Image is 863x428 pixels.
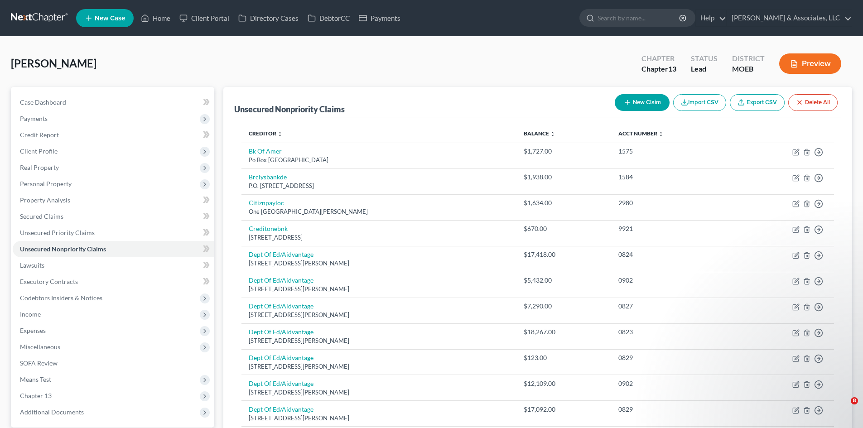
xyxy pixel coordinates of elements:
div: Lead [691,64,718,74]
a: Unsecured Nonpriority Claims [13,241,214,257]
div: $123.00 [524,353,604,362]
div: [STREET_ADDRESS][PERSON_NAME] [249,388,509,397]
div: $18,267.00 [524,327,604,337]
a: Dept Of Ed/Aidvantage [249,276,313,284]
a: SOFA Review [13,355,214,371]
div: [STREET_ADDRESS][PERSON_NAME] [249,337,509,345]
a: Brclysbankde [249,173,287,181]
div: Po Box [GEOGRAPHIC_DATA] [249,156,509,164]
span: Credit Report [20,131,59,139]
div: 1575 [618,147,727,156]
div: Unsecured Nonpriority Claims [234,104,345,115]
span: Income [20,310,41,318]
span: 8 [851,397,858,404]
span: Codebtors Insiders & Notices [20,294,102,302]
a: Secured Claims [13,208,214,225]
div: 0902 [618,379,727,388]
i: unfold_more [550,131,555,137]
button: Import CSV [673,94,726,111]
a: Home [136,10,175,26]
span: Means Test [20,375,51,383]
div: 0824 [618,250,727,259]
div: [STREET_ADDRESS][PERSON_NAME] [249,414,509,423]
a: DebtorCC [303,10,354,26]
span: [PERSON_NAME] [11,57,96,70]
span: Miscellaneous [20,343,60,351]
a: Export CSV [730,94,785,111]
span: Lawsuits [20,261,44,269]
div: 0902 [618,276,727,285]
a: Acct Number unfold_more [618,130,664,137]
span: Expenses [20,327,46,334]
div: [STREET_ADDRESS][PERSON_NAME] [249,285,509,293]
div: $7,290.00 [524,302,604,311]
div: $670.00 [524,224,604,233]
span: Secured Claims [20,212,63,220]
span: New Case [95,15,125,22]
a: Citiznpayloc [249,199,284,207]
div: 9921 [618,224,727,233]
a: Dept Of Ed/Aidvantage [249,328,313,336]
div: P.O. [STREET_ADDRESS] [249,182,509,190]
a: Dept Of Ed/Aidvantage [249,405,313,413]
a: Lawsuits [13,257,214,274]
div: [STREET_ADDRESS][PERSON_NAME] [249,311,509,319]
a: Credit Report [13,127,214,143]
div: 0829 [618,405,727,414]
i: unfold_more [277,131,283,137]
span: Unsecured Nonpriority Claims [20,245,106,253]
a: Dept Of Ed/Aidvantage [249,250,313,258]
div: 1584 [618,173,727,182]
a: Creditor unfold_more [249,130,283,137]
input: Search by name... [598,10,680,26]
div: $1,634.00 [524,198,604,207]
a: [PERSON_NAME] & Associates, LLC [727,10,852,26]
div: [STREET_ADDRESS][PERSON_NAME] [249,259,509,268]
iframe: Intercom live chat [832,397,854,419]
a: Bk Of Amer [249,147,282,155]
div: $12,109.00 [524,379,604,388]
a: Payments [354,10,405,26]
div: [STREET_ADDRESS] [249,233,509,242]
div: MOEB [732,64,765,74]
div: Status [691,53,718,64]
div: 2980 [618,198,727,207]
div: $17,092.00 [524,405,604,414]
i: unfold_more [658,131,664,137]
a: Property Analysis [13,192,214,208]
div: 0827 [618,302,727,311]
div: Chapter [641,64,676,74]
a: Dept Of Ed/Aidvantage [249,302,313,310]
div: 0829 [618,353,727,362]
div: $1,727.00 [524,147,604,156]
span: Additional Documents [20,408,84,416]
div: $17,418.00 [524,250,604,259]
span: Case Dashboard [20,98,66,106]
div: $1,938.00 [524,173,604,182]
button: Preview [779,53,841,74]
span: Executory Contracts [20,278,78,285]
button: Delete All [788,94,838,111]
span: 13 [668,64,676,73]
div: $5,432.00 [524,276,604,285]
span: Payments [20,115,48,122]
a: Case Dashboard [13,94,214,111]
div: District [732,53,765,64]
button: New Claim [615,94,670,111]
a: Balance unfold_more [524,130,555,137]
a: Dept Of Ed/Aidvantage [249,380,313,387]
span: Property Analysis [20,196,70,204]
a: Client Portal [175,10,234,26]
span: Real Property [20,164,59,171]
a: Help [696,10,726,26]
span: Client Profile [20,147,58,155]
a: Executory Contracts [13,274,214,290]
a: Creditonebnk [249,225,288,232]
a: Dept Of Ed/Aidvantage [249,354,313,361]
span: Personal Property [20,180,72,188]
span: Chapter 13 [20,392,52,399]
span: SOFA Review [20,359,58,367]
div: Chapter [641,53,676,64]
div: One [GEOGRAPHIC_DATA][PERSON_NAME] [249,207,509,216]
span: Unsecured Priority Claims [20,229,95,236]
